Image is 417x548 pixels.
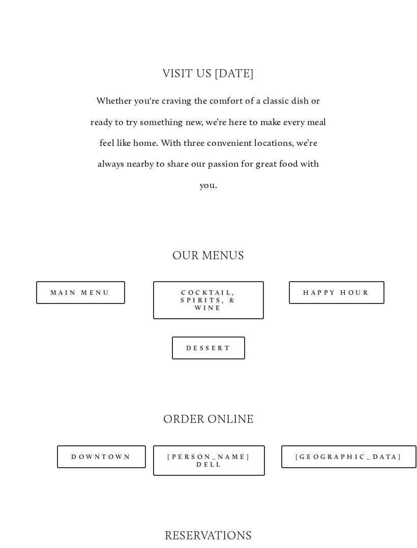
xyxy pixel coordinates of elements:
p: Whether you're craving the comfort of a classic dish or ready to try something new, we’re here to... [89,90,328,196]
h2: Visit Us [DATE] [89,66,328,82]
a: Cocktail, Spirits, & Wine [153,281,264,319]
a: Main Menu [36,281,125,304]
a: Downtown [57,445,145,468]
a: [PERSON_NAME] Dell [153,445,265,476]
h2: Our Menus [25,248,392,264]
a: Happy Hour [289,281,384,304]
h2: Reservations [25,528,392,544]
a: Dessert [172,337,246,359]
h2: Order Online [25,411,392,428]
a: [GEOGRAPHIC_DATA] [281,445,416,468]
